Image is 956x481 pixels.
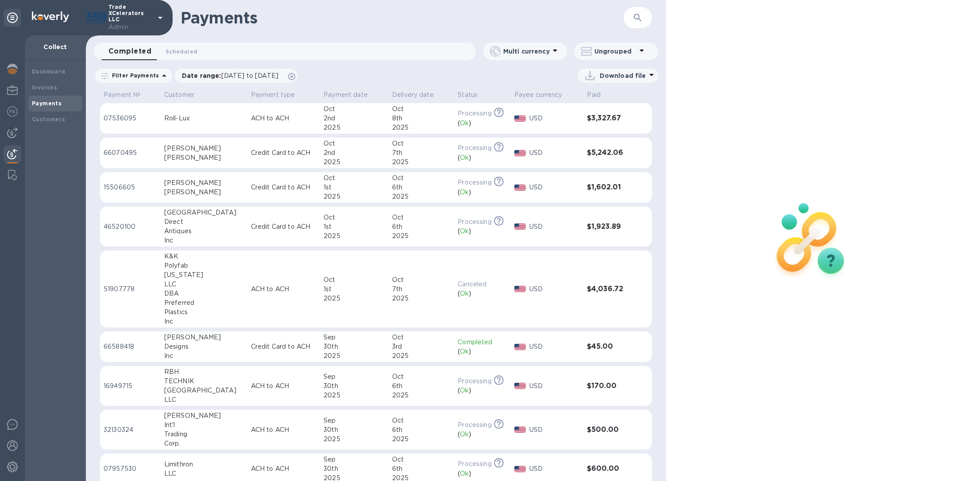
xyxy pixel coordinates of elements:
[164,280,244,289] div: LLC
[529,285,580,294] p: USD
[458,178,491,187] p: Processing
[324,275,385,285] div: Oct
[458,280,507,289] p: Canceled
[164,395,244,404] div: LLC
[514,185,526,191] img: USD
[164,342,244,351] div: Designs
[587,183,632,192] h3: $1,602.01
[108,72,159,79] p: Filter Payments
[32,68,66,75] b: Dashboard
[324,104,385,114] div: Oct
[251,90,295,100] p: Payment type
[529,425,580,435] p: USD
[164,420,244,430] div: Int'l
[324,425,385,435] div: 30th
[324,391,385,400] div: 2025
[164,298,244,308] div: Preferred
[458,90,489,100] span: Status
[175,69,297,83] div: Date range:[DATE] to [DATE]
[392,158,451,167] div: 2025
[587,285,632,293] h3: $4,036.72
[164,90,194,100] p: Customer
[458,153,507,162] div: ( )
[164,386,244,395] div: [GEOGRAPHIC_DATA]
[460,227,469,236] p: Ok
[392,333,451,342] div: Oct
[104,114,157,123] p: 07536095
[514,466,526,472] img: USD
[392,294,451,303] div: 2025
[514,115,526,122] img: USD
[4,9,21,27] div: Unpin categories
[458,90,478,100] p: Status
[181,8,624,27] h1: Payments
[392,435,451,444] div: 2025
[392,381,451,391] div: 6th
[458,430,507,439] div: ( )
[392,139,451,148] div: Oct
[164,469,244,478] div: LLC
[324,139,385,148] div: Oct
[164,227,244,236] div: Antiques
[460,289,469,298] p: Ok
[104,148,157,158] p: 66070495
[460,119,469,128] p: Ok
[514,150,526,156] img: USD
[164,178,244,188] div: [PERSON_NAME]
[460,347,469,356] p: Ok
[587,426,632,434] h3: $500.00
[324,464,385,473] div: 30th
[166,47,197,56] span: Scheduled
[458,386,507,395] div: ( )
[392,183,451,192] div: 6th
[392,90,445,100] span: Delivery date
[514,383,526,389] img: USD
[7,85,18,96] img: My Profile
[514,90,563,100] p: Payee currency
[324,114,385,123] div: 2nd
[104,183,157,192] p: 15506605
[164,236,244,245] div: Inc
[7,106,18,117] img: Foreign exchange
[458,338,507,347] p: Completed
[324,333,385,342] div: Sep
[32,42,79,51] p: Collect
[324,455,385,464] div: Sep
[164,333,244,342] div: [PERSON_NAME]
[514,286,526,292] img: USD
[529,342,580,351] p: USD
[324,285,385,294] div: 1st
[458,227,507,236] div: ( )
[514,223,526,230] img: USD
[392,90,434,100] p: Delivery date
[514,90,574,100] span: Payee currency
[32,12,69,22] img: Logo
[164,411,244,420] div: [PERSON_NAME]
[458,459,491,469] p: Processing
[251,90,307,100] span: Payment type
[164,289,244,298] div: DBA
[324,435,385,444] div: 2025
[324,148,385,158] div: 2nd
[503,47,550,56] p: Multi currency
[587,382,632,390] h3: $170.00
[529,464,580,473] p: USD
[251,148,316,158] p: Credit Card to ACH
[251,222,316,231] p: Credit Card to ACH
[529,381,580,391] p: USD
[514,344,526,350] img: USD
[104,464,157,473] p: 07957530
[324,222,385,231] div: 1st
[251,285,316,294] p: ACH to ACH
[32,116,66,123] b: Customers
[104,425,157,435] p: 32130324
[108,23,153,32] p: Admin
[104,90,140,100] p: Payment №
[324,351,385,361] div: 2025
[392,231,451,241] div: 2025
[164,439,244,448] div: Corp.
[104,381,157,391] p: 16949715
[324,213,385,222] div: Oct
[587,90,612,100] span: Paid
[104,342,157,351] p: 66588418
